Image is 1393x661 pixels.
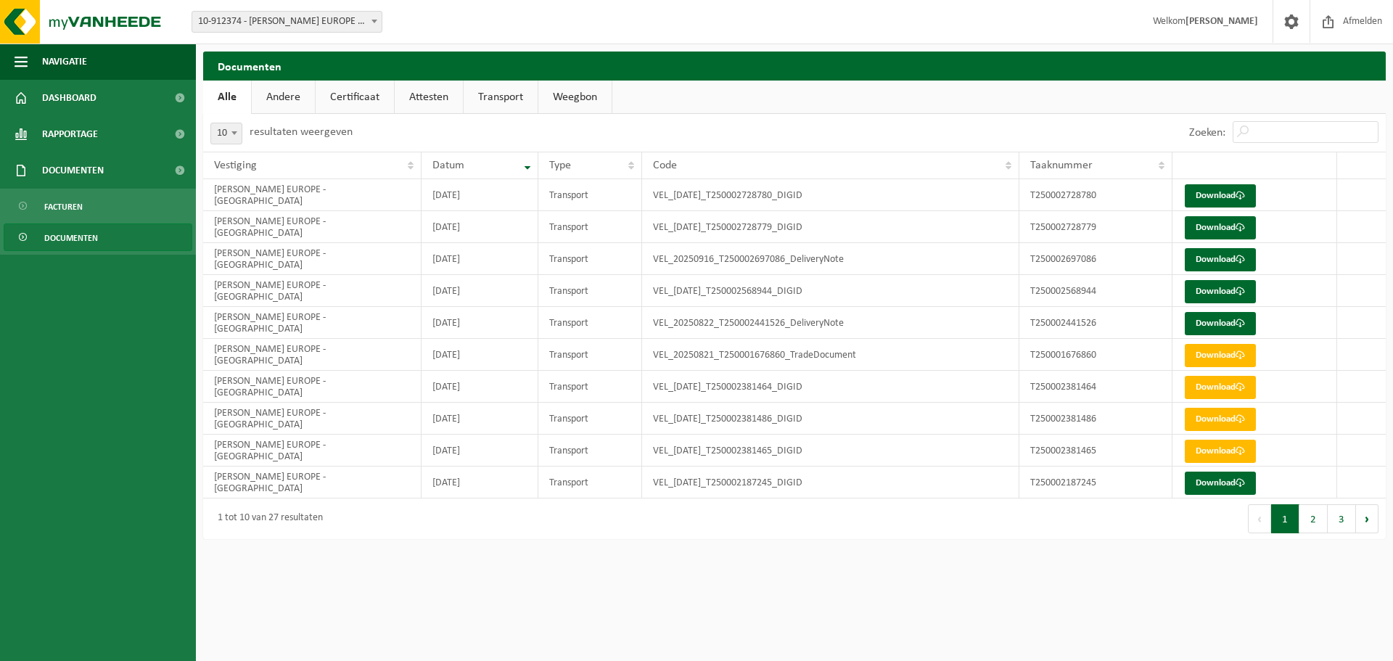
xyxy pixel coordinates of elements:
[203,371,422,403] td: [PERSON_NAME] EUROPE - [GEOGRAPHIC_DATA]
[642,403,1020,435] td: VEL_[DATE]_T250002381486_DIGID
[192,11,382,33] span: 10-912374 - FIKE EUROPE - HERENTALS
[203,243,422,275] td: [PERSON_NAME] EUROPE - [GEOGRAPHIC_DATA]
[1019,179,1172,211] td: T250002728780
[203,339,422,371] td: [PERSON_NAME] EUROPE - [GEOGRAPHIC_DATA]
[252,81,315,114] a: Andere
[538,467,641,498] td: Transport
[42,116,98,152] span: Rapportage
[422,275,538,307] td: [DATE]
[549,160,571,171] span: Type
[538,211,641,243] td: Transport
[1019,307,1172,339] td: T250002441526
[642,243,1020,275] td: VEL_20250916_T250002697086_DeliveryNote
[1248,504,1271,533] button: Previous
[1019,211,1172,243] td: T250002728779
[642,435,1020,467] td: VEL_[DATE]_T250002381465_DIGID
[1185,408,1256,431] a: Download
[422,339,538,371] td: [DATE]
[210,506,323,532] div: 1 tot 10 van 27 resultaten
[203,275,422,307] td: [PERSON_NAME] EUROPE - [GEOGRAPHIC_DATA]
[538,371,641,403] td: Transport
[44,193,83,221] span: Facturen
[1186,16,1258,27] strong: [PERSON_NAME]
[214,160,257,171] span: Vestiging
[653,160,677,171] span: Code
[422,243,538,275] td: [DATE]
[1185,440,1256,463] a: Download
[203,435,422,467] td: [PERSON_NAME] EUROPE - [GEOGRAPHIC_DATA]
[4,192,192,220] a: Facturen
[1019,435,1172,467] td: T250002381465
[42,80,96,116] span: Dashboard
[42,44,87,80] span: Navigatie
[538,243,641,275] td: Transport
[642,307,1020,339] td: VEL_20250822_T250002441526_DeliveryNote
[1271,504,1299,533] button: 1
[432,160,464,171] span: Datum
[1185,312,1256,335] a: Download
[1019,371,1172,403] td: T250002381464
[1019,403,1172,435] td: T250002381486
[203,307,422,339] td: [PERSON_NAME] EUROPE - [GEOGRAPHIC_DATA]
[4,223,192,251] a: Documenten
[464,81,538,114] a: Transport
[422,179,538,211] td: [DATE]
[1189,127,1225,139] label: Zoeken:
[1185,472,1256,495] a: Download
[44,224,98,252] span: Documenten
[538,275,641,307] td: Transport
[1019,339,1172,371] td: T250001676860
[1185,280,1256,303] a: Download
[203,179,422,211] td: [PERSON_NAME] EUROPE - [GEOGRAPHIC_DATA]
[538,403,641,435] td: Transport
[395,81,463,114] a: Attesten
[422,307,538,339] td: [DATE]
[203,467,422,498] td: [PERSON_NAME] EUROPE - [GEOGRAPHIC_DATA]
[538,81,612,114] a: Weegbon
[538,179,641,211] td: Transport
[1019,243,1172,275] td: T250002697086
[192,12,382,32] span: 10-912374 - FIKE EUROPE - HERENTALS
[1185,184,1256,208] a: Download
[642,339,1020,371] td: VEL_20250821_T250001676860_TradeDocument
[642,467,1020,498] td: VEL_[DATE]_T250002187245_DIGID
[203,211,422,243] td: [PERSON_NAME] EUROPE - [GEOGRAPHIC_DATA]
[1185,248,1256,271] a: Download
[1185,376,1256,399] a: Download
[422,371,538,403] td: [DATE]
[422,211,538,243] td: [DATE]
[642,179,1020,211] td: VEL_[DATE]_T250002728780_DIGID
[1328,504,1356,533] button: 3
[422,403,538,435] td: [DATE]
[316,81,394,114] a: Certificaat
[1030,160,1093,171] span: Taaknummer
[203,81,251,114] a: Alle
[42,152,104,189] span: Documenten
[1019,275,1172,307] td: T250002568944
[422,467,538,498] td: [DATE]
[538,339,641,371] td: Transport
[1356,504,1378,533] button: Next
[642,211,1020,243] td: VEL_[DATE]_T250002728779_DIGID
[1185,344,1256,367] a: Download
[1299,504,1328,533] button: 2
[250,126,353,138] label: resultaten weergeven
[210,123,242,144] span: 10
[203,52,1386,80] h2: Documenten
[1185,216,1256,239] a: Download
[203,403,422,435] td: [PERSON_NAME] EUROPE - [GEOGRAPHIC_DATA]
[642,371,1020,403] td: VEL_[DATE]_T250002381464_DIGID
[642,275,1020,307] td: VEL_[DATE]_T250002568944_DIGID
[422,435,538,467] td: [DATE]
[1019,467,1172,498] td: T250002187245
[538,435,641,467] td: Transport
[538,307,641,339] td: Transport
[211,123,242,144] span: 10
